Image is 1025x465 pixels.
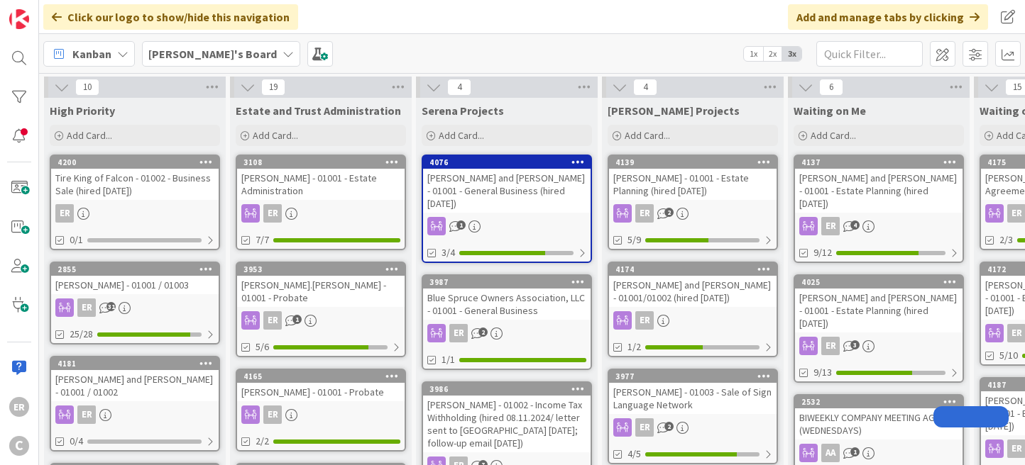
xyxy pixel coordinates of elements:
div: [PERSON_NAME].[PERSON_NAME] - 01001 - Probate [237,276,405,307]
div: [PERSON_NAME] - 01003 - Sale of Sign Language Network [609,383,777,414]
span: 2 [664,422,674,431]
div: 3987 [429,277,591,287]
input: Quick Filter... [816,41,923,67]
span: 7/7 [256,232,269,247]
span: 31 [106,302,116,311]
span: Estate and Trust Administration [236,103,401,118]
span: 1 [292,315,302,324]
span: 5/9 [627,232,641,247]
div: 4165 [243,371,405,381]
div: ER [635,204,654,223]
div: 3977 [609,370,777,383]
div: ER [51,298,219,317]
div: 2855 [57,264,219,274]
div: AA [821,444,840,462]
span: Waiting on Me [794,103,866,118]
div: 3953 [243,264,405,274]
span: 5/10 [999,348,1018,363]
a: 4174[PERSON_NAME] and [PERSON_NAME] - 01001/01002 (hired [DATE])ER1/2 [608,262,778,357]
span: High Priority [50,103,115,118]
div: 4025 [801,277,963,287]
span: Add Card... [811,129,856,142]
div: 2532 [801,397,963,407]
div: 4137 [801,157,963,167]
div: [PERSON_NAME] and [PERSON_NAME] - 01001 - Estate Planning (hired [DATE]) [795,169,963,213]
a: 4200Tire King of Falcon - 01002 - Business Sale (hired [DATE])ER0/1 [50,155,220,250]
a: 3953[PERSON_NAME].[PERSON_NAME] - 01001 - ProbateER5/6 [236,262,406,357]
div: 4174[PERSON_NAME] and [PERSON_NAME] - 01001/01002 (hired [DATE]) [609,263,777,307]
div: ER [237,405,405,424]
div: BIWEEKLY COMPANY MEETING AGENDA (WEDNESDAYS) [795,408,963,439]
div: 4200 [57,157,219,167]
div: ER [795,337,963,355]
span: 2 [478,327,488,337]
img: Visit kanbanzone.com [9,9,29,29]
div: ER [263,405,282,424]
div: [PERSON_NAME] - 01001 - Estate Administration [237,169,405,200]
div: 3986 [429,384,591,394]
div: 3987Blue Spruce Owners Association, LLC - 01001 - General Business [423,276,591,320]
span: 1 [850,447,860,456]
div: 4174 [615,264,777,274]
span: 1x [744,47,763,61]
div: 4181 [51,357,219,370]
div: 2855 [51,263,219,276]
a: 3977[PERSON_NAME] - 01003 - Sale of Sign Language NetworkER4/5 [608,369,778,464]
div: ER [237,311,405,330]
div: ER [635,311,654,330]
div: 4200Tire King of Falcon - 01002 - Business Sale (hired [DATE]) [51,156,219,200]
span: Add Card... [67,129,112,142]
div: Click our logo to show/hide this navigation [43,4,298,30]
span: 0/1 [70,232,83,247]
div: 4139 [609,156,777,169]
span: Kanban [72,45,111,62]
span: Add Card... [439,129,484,142]
div: [PERSON_NAME] and [PERSON_NAME] - 01001 - Estate Planning (hired [DATE]) [795,288,963,332]
a: 4137[PERSON_NAME] and [PERSON_NAME] - 01001 - Estate Planning (hired [DATE])ER9/12 [794,155,964,263]
div: 3953[PERSON_NAME].[PERSON_NAME] - 01001 - Probate [237,263,405,307]
a: 2855[PERSON_NAME] - 01001 / 01003ER25/28 [50,262,220,344]
div: 4165[PERSON_NAME] - 01001 - Probate [237,370,405,401]
div: ER [51,204,219,223]
span: 1/1 [442,352,455,367]
span: 9/12 [813,245,832,260]
a: 4139[PERSON_NAME] - 01001 - Estate Planning (hired [DATE])ER5/9 [608,155,778,250]
div: Tire King of Falcon - 01002 - Business Sale (hired [DATE]) [51,169,219,200]
b: [PERSON_NAME]'s Board [148,47,277,61]
div: ER [263,311,282,330]
div: [PERSON_NAME] - 01002 - Income Tax Withholding (hired 08.11.2024/ letter sent to [GEOGRAPHIC_DATA... [423,396,591,452]
div: ER [55,204,74,223]
div: 4076 [423,156,591,169]
a: 3987Blue Spruce Owners Association, LLC - 01001 - General BusinessER1/1 [422,274,592,370]
div: [PERSON_NAME] and [PERSON_NAME] - 01001 / 01002 [51,370,219,401]
div: 4025 [795,276,963,288]
div: 4174 [609,263,777,276]
div: ER [237,204,405,223]
div: [PERSON_NAME] - 01001 / 01003 [51,276,219,294]
div: 3108 [237,156,405,169]
div: [PERSON_NAME] - 01001 - Estate Planning (hired [DATE]) [609,169,777,200]
a: 4076[PERSON_NAME] and [PERSON_NAME] - 01001 - General Business (hired [DATE])3/4 [422,155,592,263]
div: ER [821,337,840,355]
div: ER [821,217,840,235]
div: 3987 [423,276,591,288]
div: ER [423,324,591,342]
div: ER [795,217,963,235]
div: 2532BIWEEKLY COMPANY MEETING AGENDA (WEDNESDAYS) [795,396,963,439]
span: 4/5 [627,447,641,461]
div: 4137 [795,156,963,169]
span: 4 [633,79,657,96]
span: 25/28 [70,327,93,342]
div: 3108 [243,157,405,167]
span: 2/3 [999,232,1013,247]
div: ER [609,204,777,223]
div: C [9,436,29,456]
span: 1/2 [627,340,641,354]
span: 5/6 [256,340,269,354]
span: 4 [850,220,860,230]
div: ER [51,405,219,424]
div: AA [795,444,963,462]
div: 4139 [615,157,777,167]
div: [PERSON_NAME] and [PERSON_NAME] - 01001 - General Business (hired [DATE]) [423,169,591,213]
span: 3x [782,47,801,61]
